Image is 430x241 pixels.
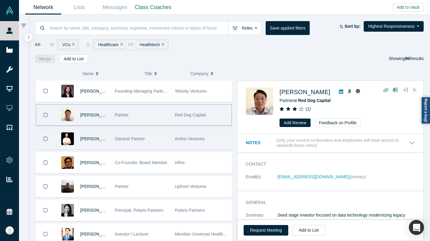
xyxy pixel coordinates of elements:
a: Lists [61,0,97,14]
span: Meridian Universal Health Group Inc. [175,232,244,236]
span: Infinx [175,160,185,165]
span: (primary) [349,174,366,179]
div: Healthtech [136,41,167,49]
a: [PERSON_NAME] [80,89,115,94]
button: Remove Filter [160,41,164,48]
a: [EMAIL_ADDRESS][DOMAIN_NAME] [277,174,349,179]
a: [PERSON_NAME] [80,113,115,117]
i: ( 1 ) [306,106,311,111]
a: [PERSON_NAME] [80,136,115,141]
a: [PERSON_NAME] [80,160,115,165]
dt: Summary [246,212,277,231]
img: Marissa Bertorelli's Profile Image [61,204,74,217]
span: Polaris Partners [175,208,205,213]
button: Bookmark [36,200,55,221]
button: Remove Filter [70,41,75,48]
a: Report a bug! [421,97,430,124]
strong: 96 [405,56,410,61]
button: Close [410,85,419,95]
div: Healthcare [94,41,126,49]
button: Bookmark [36,176,55,197]
dt: Email(s) [246,174,277,186]
span: Founding Managing Partner Telosity Ventures [115,89,200,94]
button: Save applied filters [266,21,310,35]
span: Co-Founder, Board Member [115,160,167,165]
span: or [128,42,134,48]
button: Bookmark [36,81,55,102]
a: Messages [97,0,133,14]
button: Add to List [292,225,325,236]
button: Feedback on Profile [315,119,361,127]
button: Notes (only your current co-founders and employees will have access to view/edit these notes) [246,138,415,148]
h3: Contact [246,161,406,167]
img: J.P. Li's Profile Image [61,228,74,240]
button: Highest Responsiveness [364,21,424,32]
span: Telosity Ventures [175,89,207,94]
span: Name [82,67,93,80]
button: Add Review [280,119,311,127]
span: Upfront Ventures [175,184,206,189]
span: Company [190,67,208,80]
strong: Sort by: [345,24,361,29]
h3: General [246,199,406,206]
button: Add to Vault [393,3,424,11]
button: Request Meeting [244,225,288,236]
div: Showing [389,55,424,63]
button: Bookmark [36,152,55,173]
a: [PERSON_NAME] [280,89,330,95]
a: Network [25,0,61,14]
a: [PERSON_NAME] [80,232,115,236]
a: [PERSON_NAME] [80,208,115,213]
p: Seed stage investor focused on data technology modernizing legacy industries. [277,212,415,225]
button: Bookmark [36,128,55,149]
a: Class Coaches [133,0,173,14]
h3: Notes [246,140,275,146]
button: Name [82,67,138,80]
img: Ed Kim's Profile Image [61,109,74,121]
img: Ed Kim's Profile Image [246,87,273,115]
button: Roles [228,21,261,35]
img: Katinka Harsányi's Account [5,226,14,235]
img: Antonio Osio's Profile Image [61,132,74,145]
div: VCs [58,41,77,49]
span: Animo Ventures [175,136,204,141]
span: Principal, Polaris Partners [115,208,163,213]
input: Search by name, title, company, summary, expertise, investment criteria or topics of focus [49,21,228,35]
button: Merge [35,55,55,63]
span: General Partner [115,136,145,141]
button: Company [190,67,230,80]
span: Red Dog Capital [175,113,206,117]
span: Title [144,67,152,80]
img: Jaideep Tandon's Profile Image [61,156,74,169]
button: Remove Filter [119,41,123,48]
span: Results [405,56,424,61]
img: Alchemist Vault Logo [5,6,14,15]
span: Partner at [280,98,331,103]
button: Title [144,67,184,80]
span: Partner [115,113,129,117]
img: Faye Sahai's Profile Image [61,85,74,97]
span: Partner [115,184,129,189]
button: Bookmark [36,105,55,125]
img: Kevin Zhang's Profile Image [61,180,74,193]
span: All: [35,42,41,48]
button: Add to List [59,55,88,63]
span: Investor / Lecturer [115,232,149,236]
a: [PERSON_NAME] [80,184,115,189]
p: (only your current co-founders and employees will have access to view/edit these notes) [277,138,409,148]
a: Red Dog Capital [298,98,331,103]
